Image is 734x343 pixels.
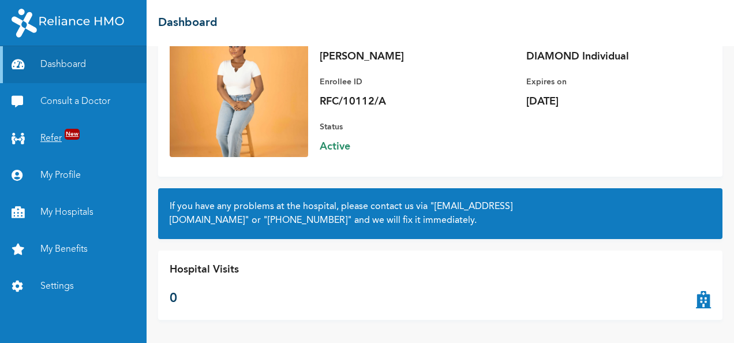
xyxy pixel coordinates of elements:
[526,95,688,109] p: [DATE]
[170,200,711,228] h2: If you have any problems at the hospital, please contact us via or and we will fix it immediately.
[158,14,218,32] h2: Dashboard
[320,95,481,109] p: RFC/10112/A
[170,18,308,157] img: Enrollee
[526,50,688,64] p: DIAMOND Individual
[12,9,124,38] img: RelianceHMO's Logo
[170,262,239,278] p: Hospital Visits
[65,129,80,140] span: New
[526,75,688,89] p: Expires on
[320,75,481,89] p: Enrollee ID
[170,289,239,308] p: 0
[320,120,481,134] p: Status
[320,140,481,154] span: Active
[320,50,481,64] p: [PERSON_NAME]
[263,216,352,225] a: "[PHONE_NUMBER]"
